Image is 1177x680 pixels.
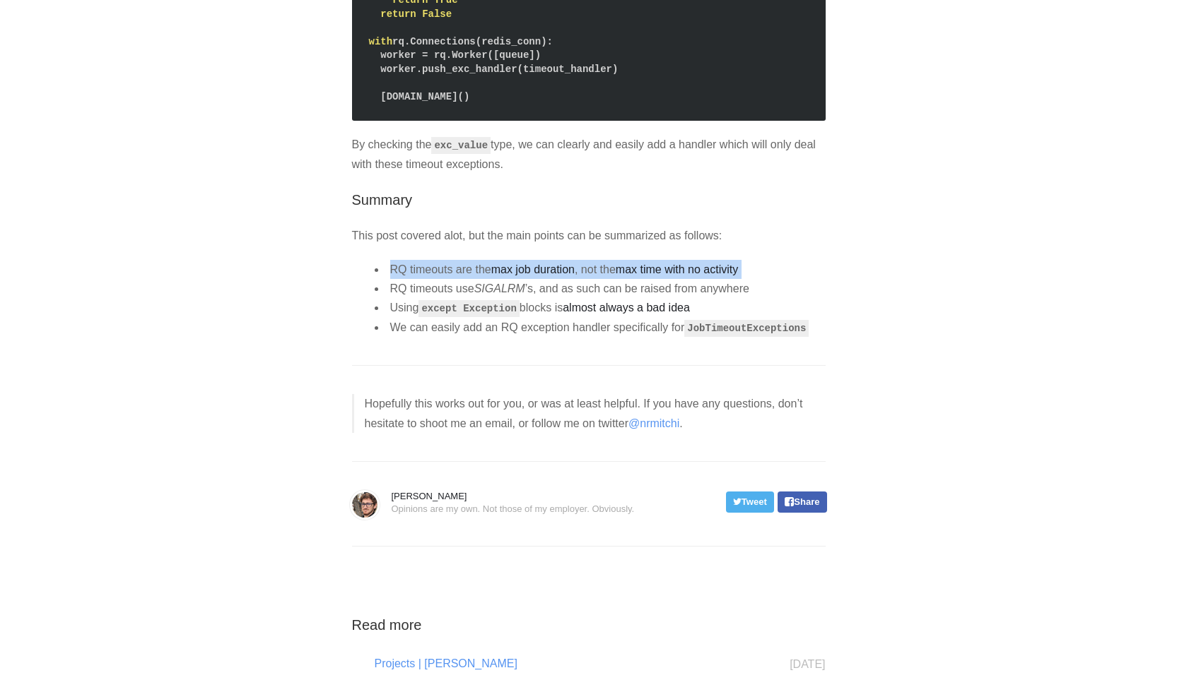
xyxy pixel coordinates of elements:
[726,491,774,513] a: Tweet
[491,263,575,275] strong: max job duration
[422,8,452,20] span: False
[684,320,809,337] code: JobTimeoutExceptions
[397,279,826,298] li: RQ timeouts use ’s, and as such can be raised from anywhere
[397,655,826,673] a: Projects | [PERSON_NAME][DATE]
[369,36,393,47] span: with
[397,260,826,279] li: RQ timeouts are the , not the
[418,300,519,317] code: except Exception
[628,417,679,429] a: @nrmitchi
[380,8,416,20] span: return
[474,282,525,294] em: SIGALRM
[812,655,825,674] aside: [DATE]
[563,302,690,314] strong: almost always a bad idea
[785,496,819,507] span: Share
[733,496,767,507] span: Tweet
[352,135,826,174] p: By checking the type, we can clearly and easily add a handler which will only deal with these tim...
[778,491,826,513] a: Share
[397,298,826,318] li: Using blocks is
[616,263,738,275] strong: max time with no activity
[392,490,635,503] span: [PERSON_NAME]
[352,617,826,633] h3: Read more
[365,394,826,432] p: Hopefully this works out for you, or was at least helpful. If you have any questions, don’t hesit...
[352,492,377,518] img: avatar.jpg
[352,188,826,212] h3: Summary
[431,137,491,154] code: exc_value
[392,503,635,515] span: Opinions are my own. Not those of my employer. Obviously.
[397,318,826,338] li: We can easily add an RQ exception handler specifically for
[352,226,826,245] p: This post covered alot, but the main points can be summarized as follows:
